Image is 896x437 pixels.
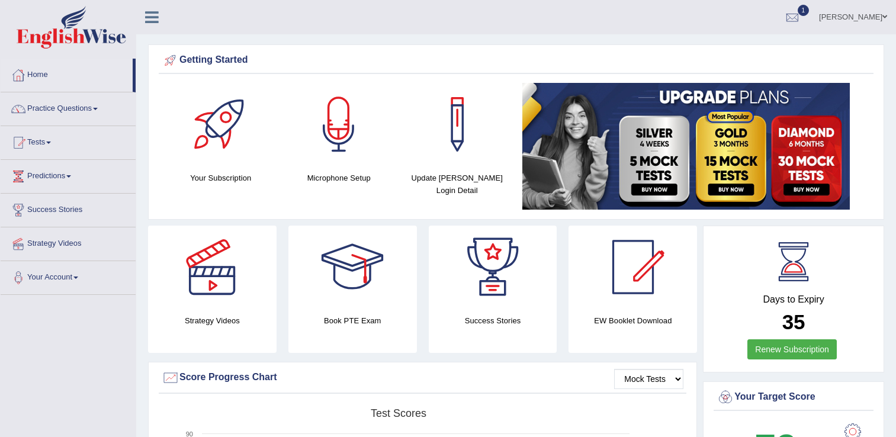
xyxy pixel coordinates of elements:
h4: Update [PERSON_NAME] Login Detail [404,172,510,197]
tspan: Test scores [371,407,426,419]
a: Your Account [1,261,136,291]
a: Tests [1,126,136,156]
h4: Success Stories [429,314,557,327]
a: Practice Questions [1,92,136,122]
a: Renew Subscription [747,339,837,359]
a: Strategy Videos [1,227,136,257]
a: Predictions [1,160,136,189]
a: Home [1,59,133,88]
h4: Book PTE Exam [288,314,417,327]
h4: Days to Expiry [717,294,871,305]
h4: EW Booklet Download [569,314,697,327]
h4: Strategy Videos [148,314,277,327]
h4: Your Subscription [168,172,274,184]
h4: Microphone Setup [286,172,393,184]
img: small5.jpg [522,83,850,210]
a: Success Stories [1,194,136,223]
div: Score Progress Chart [162,369,683,387]
div: Your Target Score [717,388,871,406]
div: Getting Started [162,52,871,69]
span: 1 [798,5,810,16]
b: 35 [782,310,805,333]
